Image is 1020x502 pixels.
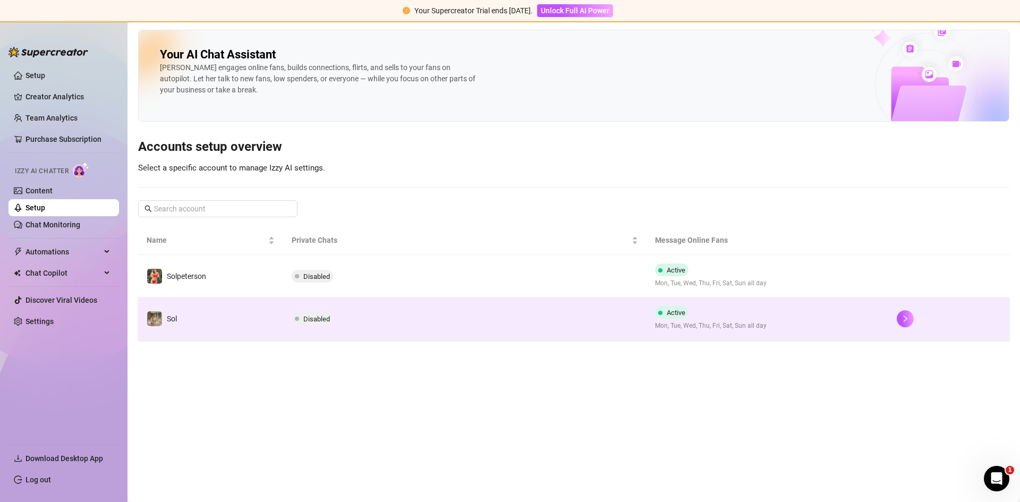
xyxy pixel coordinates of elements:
[147,311,162,326] img: Sol
[25,88,110,105] a: Creator Analytics
[1006,466,1014,474] span: 1
[160,62,479,96] div: [PERSON_NAME] engages online fans, builds connections, flirts, and sells to your fans on autopilo...
[147,234,266,246] span: Name
[655,278,767,288] span: Mon, Tue, Wed, Thu, Fri, Sat, Sun all day
[138,226,283,255] th: Name
[25,203,45,212] a: Setup
[537,4,613,17] button: Unlock Full AI Power
[73,162,89,177] img: AI Chatter
[403,7,410,14] span: exclamation-circle
[14,248,22,256] span: thunderbolt
[984,466,1009,491] iframe: Intercom live chat
[25,131,110,148] a: Purchase Subscription
[655,321,767,331] span: Mon, Tue, Wed, Thu, Fri, Sat, Sun all day
[25,220,80,229] a: Chat Monitoring
[14,269,21,277] img: Chat Copilot
[144,205,152,212] span: search
[902,315,909,322] span: right
[167,314,177,323] span: Sol
[25,71,45,80] a: Setup
[25,317,54,326] a: Settings
[537,6,613,15] a: Unlock Full AI Power
[25,454,103,463] span: Download Desktop App
[138,163,325,173] span: Select a specific account to manage Izzy AI settings.
[897,310,914,327] button: right
[154,203,283,215] input: Search account
[667,309,685,317] span: Active
[283,226,646,255] th: Private Chats
[25,475,51,484] a: Log out
[25,186,53,195] a: Content
[138,139,1009,156] h3: Accounts setup overview
[303,315,330,323] span: Disabled
[25,243,101,260] span: Automations
[541,6,609,15] span: Unlock Full AI Power
[667,266,685,274] span: Active
[25,265,101,282] span: Chat Copilot
[303,273,330,280] span: Disabled
[25,114,78,122] a: Team Analytics
[292,234,629,246] span: Private Chats
[647,226,889,255] th: Message Online Fans
[8,47,88,57] img: logo-BBDzfeDw.svg
[167,272,206,280] span: Solpeterson
[25,296,97,304] a: Discover Viral Videos
[147,269,162,284] img: Solpeterson
[14,454,22,463] span: download
[15,166,69,176] span: Izzy AI Chatter
[160,47,276,62] h2: Your AI Chat Assistant
[414,6,533,15] span: Your Supercreator Trial ends [DATE].
[844,13,1009,121] img: ai-chatter-content-library-cLFOSyPT.png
